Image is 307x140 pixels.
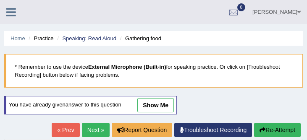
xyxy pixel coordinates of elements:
a: « Prev [52,123,79,137]
button: Report Question [112,123,172,137]
a: Home [10,35,25,41]
li: Gathering food [118,34,161,42]
a: show me [137,98,174,112]
a: Next » [82,123,110,137]
div: You have already given answer to this question [4,96,177,114]
a: Troubleshoot Recording [174,123,252,137]
b: External Microphone (Built-in) [88,64,166,70]
span: 0 [237,3,246,11]
button: Re-Attempt [254,123,301,137]
li: Practice [26,34,53,42]
blockquote: * Remember to use the device for speaking practice. Or click on [Troubleshoot Recording] button b... [4,54,303,88]
a: Speaking: Read Aloud [62,35,116,41]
